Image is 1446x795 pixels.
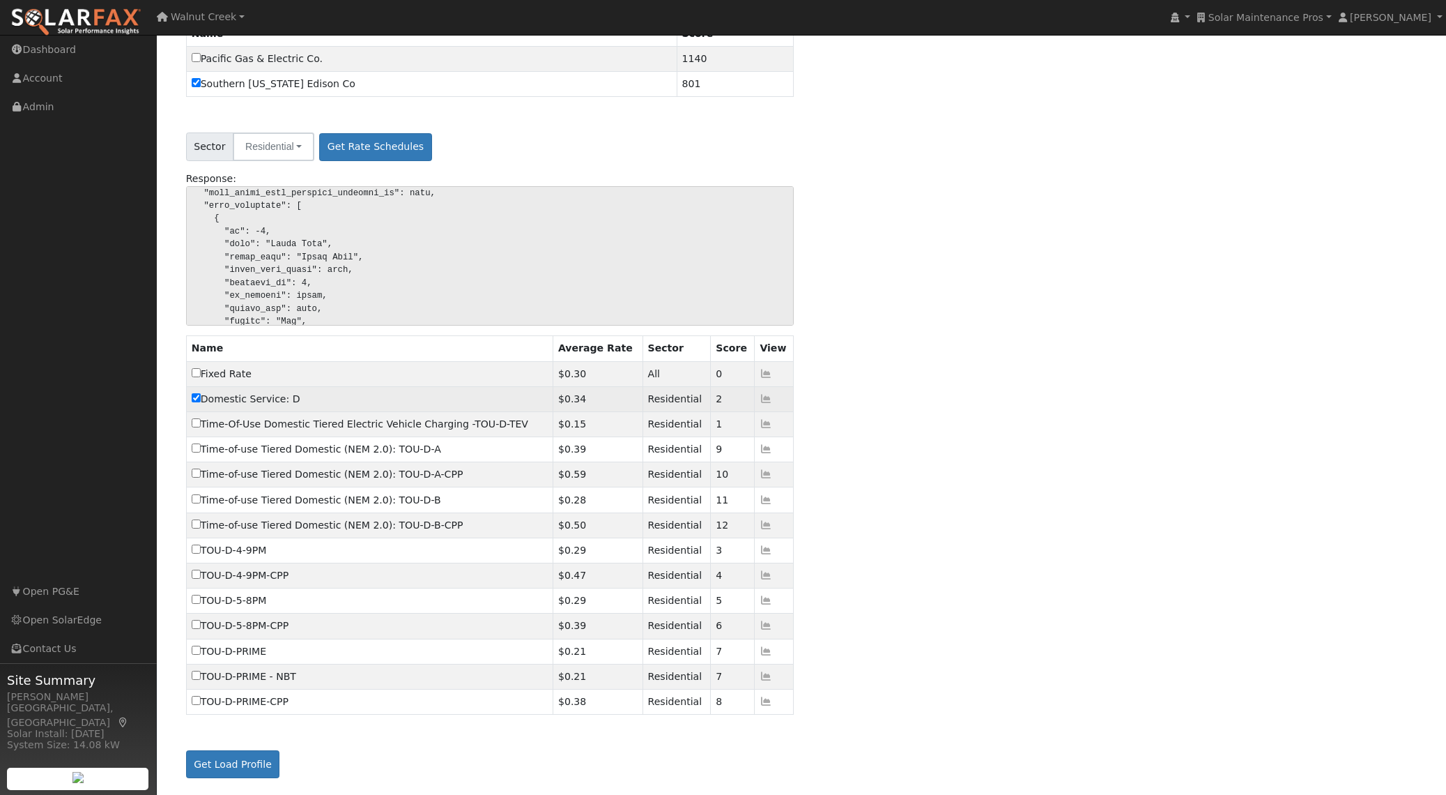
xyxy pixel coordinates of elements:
[192,494,201,503] input: Time-of-use Tiered Domestic (NEM 2.0): TOU-D-B
[553,589,643,614] td: $0.29
[192,52,323,66] label: id=1, parent=n/a
[553,639,643,664] td: $0.21
[1208,12,1323,23] span: Solar Maintenance Pros
[643,462,711,487] td: Residential
[192,442,441,457] label: 716
[643,639,711,664] td: Residential
[192,53,201,62] input: Pacific Gas & Electric Co.
[192,696,201,705] input: TOU-D-PRIME-CPP
[7,671,149,690] span: Site Summary
[643,689,711,714] td: Residential
[553,361,643,386] td: $0.30
[643,614,711,639] td: Residential
[192,418,201,427] input: Time-Of-Use Domestic Tiered Electric Vehicle Charging -TOU-D-TEV
[643,336,711,361] th: Sector
[755,336,794,361] th: View
[192,695,289,709] label: 747
[643,664,711,689] td: Residential
[7,690,149,704] div: [PERSON_NAME]
[643,589,711,614] td: Residential
[643,437,711,462] td: Residential
[711,639,755,664] td: 7
[186,186,794,326] pre: { "loremip": dolo, "sitamet": "", "conse": 27, "adip_elit_seddoeiu_te": 167, "inci_utla_etdolore_...
[711,386,755,411] td: 2
[192,568,289,583] label: 743
[192,368,201,377] input: Fixed Rate
[7,738,149,752] div: System Size: 14.08 kW
[192,570,201,579] input: TOU-D-4-9PM-CPP
[711,538,755,563] td: 3
[171,11,236,22] span: Walnut Creek
[643,361,711,386] td: All
[192,469,201,478] input: Time-of-use Tiered Domestic (NEM 2.0): TOU-D-A-CPP
[643,411,711,437] td: Residential
[7,727,149,741] div: Solar Install: [DATE]
[711,513,755,538] td: 12
[553,614,643,639] td: $0.39
[319,133,431,161] button: Get Rate Schedules
[643,386,711,411] td: Residential
[553,336,643,361] th: Average Rate
[178,172,801,186] div: Response:
[233,132,314,161] button: Residential
[711,689,755,714] td: 8
[553,386,643,411] td: $0.34
[192,444,201,453] input: Time-of-use Tiered Domestic (NEM 2.0): TOU-D-A
[643,538,711,563] td: Residential
[711,411,755,437] td: 1
[711,563,755,589] td: 4
[192,646,201,655] input: TOU-D-PRIME
[192,619,289,633] label: 745
[192,393,201,402] input: Domestic Service: D
[553,462,643,487] td: $0.59
[553,689,643,714] td: $0.38
[553,563,643,589] td: $0.47
[192,593,267,608] label: 713
[7,701,149,730] div: [GEOGRAPHIC_DATA], [GEOGRAPHIC_DATA]
[192,520,201,529] input: Time-of-use Tiered Domestic (NEM 2.0): TOU-D-B-CPP
[192,493,441,508] label: 717
[677,46,794,71] td: 1140
[677,71,794,96] td: 801
[643,563,711,589] td: Residential
[10,8,141,37] img: SolarFax
[192,669,296,684] label: 3
[711,614,755,639] td: 6
[192,671,201,680] input: TOU-D-PRIME - NBT
[192,367,252,381] label: -1
[192,620,201,629] input: TOU-D-5-8PM-CPP
[192,467,463,482] label: 749
[553,538,643,563] td: $0.29
[192,417,528,432] label: 415
[72,772,84,783] img: retrieve
[553,411,643,437] td: $0.15
[192,595,201,604] input: TOU-D-5-8PM
[186,336,553,361] th: Name
[553,513,643,538] td: $0.50
[553,487,643,513] td: $0.28
[192,543,267,558] label: 711
[643,487,711,513] td: Residential
[553,664,643,689] td: $0.21
[553,437,643,462] td: $0.39
[711,462,755,487] td: 10
[192,392,300,407] label: 706
[192,644,266,659] label: 3
[192,77,355,91] label: id=4, parent=n/a
[192,78,201,87] input: Southern [US_STATE] Edison Co
[192,518,463,533] label: 750
[711,361,755,386] td: 0
[711,336,755,361] th: Score
[186,750,280,778] button: Get Load Profile
[186,132,233,161] span: Sector
[1350,12,1431,23] span: [PERSON_NAME]
[711,589,755,614] td: 5
[192,545,201,554] input: TOU-D-4-9PM
[711,487,755,513] td: 11
[711,664,755,689] td: 7
[117,717,130,728] a: Map
[711,437,755,462] td: 9
[643,513,711,538] td: Residential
